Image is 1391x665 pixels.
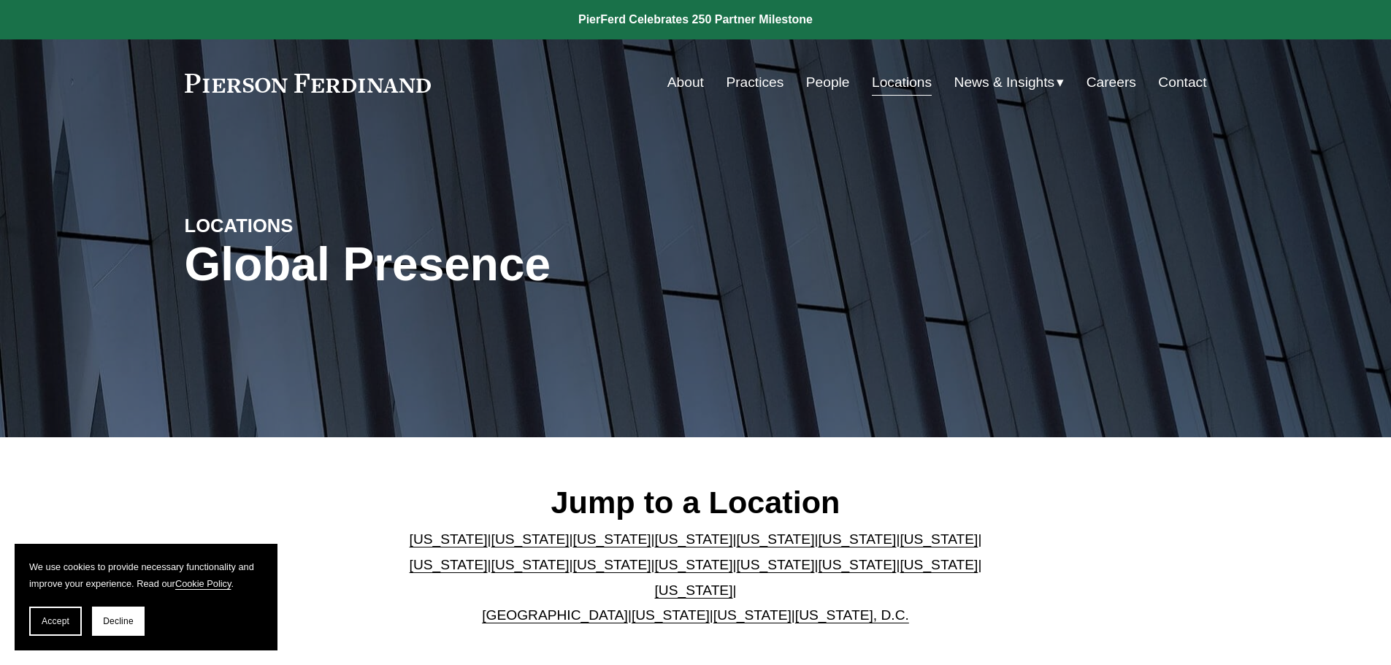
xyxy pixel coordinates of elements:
[573,531,651,547] a: [US_STATE]
[397,483,994,521] h2: Jump to a Location
[1087,69,1136,96] a: Careers
[15,544,277,650] section: Cookie banner
[397,527,994,628] p: | | | | | | | | | | | | | | | | | |
[29,558,263,592] p: We use cookies to provide necessary functionality and improve your experience. Read our .
[185,238,866,291] h1: Global Presence
[736,531,814,547] a: [US_STATE]
[1158,69,1206,96] a: Contact
[667,69,704,96] a: About
[491,531,570,547] a: [US_STATE]
[491,557,570,572] a: [US_STATE]
[573,557,651,572] a: [US_STATE]
[185,214,440,237] h4: LOCATIONS
[900,557,978,572] a: [US_STATE]
[818,557,896,572] a: [US_STATE]
[410,557,488,572] a: [US_STATE]
[29,607,82,636] button: Accept
[872,69,932,96] a: Locations
[410,531,488,547] a: [US_STATE]
[900,531,978,547] a: [US_STATE]
[713,607,792,623] a: [US_STATE]
[818,531,896,547] a: [US_STATE]
[736,557,814,572] a: [US_STATE]
[954,69,1065,96] a: folder dropdown
[103,616,134,626] span: Decline
[42,616,69,626] span: Accept
[632,607,710,623] a: [US_STATE]
[482,607,628,623] a: [GEOGRAPHIC_DATA]
[175,578,231,589] a: Cookie Policy
[655,583,733,598] a: [US_STATE]
[655,531,733,547] a: [US_STATE]
[92,607,145,636] button: Decline
[954,70,1055,96] span: News & Insights
[806,69,850,96] a: People
[726,69,783,96] a: Practices
[795,607,909,623] a: [US_STATE], D.C.
[655,557,733,572] a: [US_STATE]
